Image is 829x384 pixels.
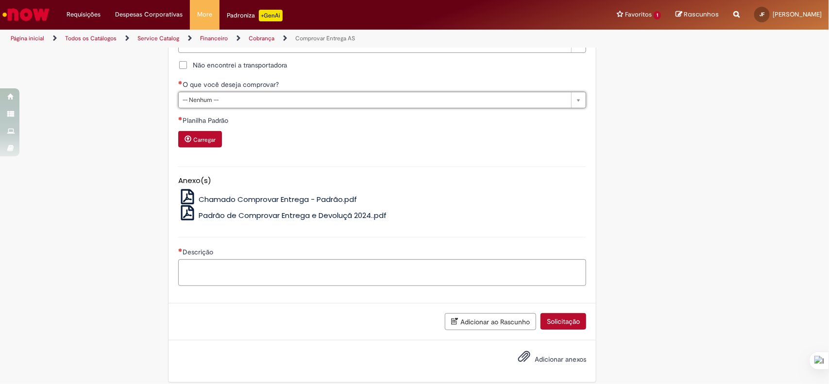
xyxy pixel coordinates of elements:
[249,34,274,42] a: Cobrança
[295,34,355,42] a: Comprovar Entrega AS
[227,10,283,21] div: Padroniza
[183,92,566,108] span: -- Nenhum --
[178,194,357,204] a: Chamado Comprovar Entrega - Padrão.pdf
[115,10,183,19] span: Despesas Corporativas
[676,10,719,19] a: Rascunhos
[445,313,536,330] button: Adicionar ao Rascunho
[183,80,281,89] span: O que você deseja comprovar?
[193,60,287,70] span: Não encontrei a transportadora
[199,194,357,204] span: Chamado Comprovar Entrega - Padrão.pdf
[178,81,183,84] span: Necessários
[193,136,216,144] small: Carregar
[259,10,283,21] p: +GenAi
[654,11,661,19] span: 1
[535,355,586,364] span: Adicionar anexos
[684,10,719,19] span: Rascunhos
[760,11,764,17] span: JF
[67,10,101,19] span: Requisições
[183,116,230,125] span: Planilha Padrão
[183,248,215,256] span: Descrição
[178,259,586,286] textarea: Descrição
[137,34,179,42] a: Service Catalog
[178,117,183,120] span: Necessários
[178,131,222,148] button: Carregar anexo de Planilha Padrão Required
[515,348,533,370] button: Adicionar anexos
[178,177,586,185] h5: Anexo(s)
[625,10,652,19] span: Favoritos
[65,34,117,42] a: Todos os Catálogos
[541,313,586,330] button: Solicitação
[178,248,183,252] span: Necessários
[773,10,822,18] span: [PERSON_NAME]
[197,10,212,19] span: More
[11,34,44,42] a: Página inicial
[7,30,545,48] ul: Trilhas de página
[178,210,387,220] a: Padrão de Comprovar Entrega e Devoluçã 2024..pdf
[1,5,51,24] img: ServiceNow
[199,210,387,220] span: Padrão de Comprovar Entrega e Devoluçã 2024..pdf
[200,34,228,42] a: Financeiro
